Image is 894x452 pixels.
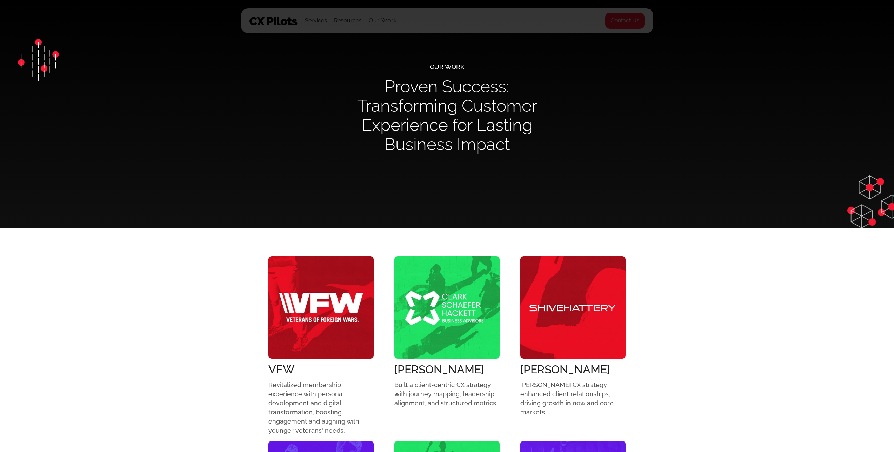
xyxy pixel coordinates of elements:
[369,18,397,24] a: Our Work
[305,9,327,33] div: Services
[268,380,374,435] p: Revitalized membership experience with persona development and digital transformation, boosting e...
[520,380,626,417] p: [PERSON_NAME] CX strategy enhanced client relationships, driving growth in new and core markets.
[268,363,374,376] div: VFW
[520,256,626,423] a: [PERSON_NAME][PERSON_NAME] CX strategy enhanced client relationships, driving growth in new and c...
[268,256,374,441] a: VFWRevitalized membership experience with persona development and digital transformation, boostin...
[394,380,500,408] p: Built a client-centric CX strategy with journey mapping, leadership alignment, and structured met...
[334,16,362,26] div: Resources
[334,9,362,33] div: Resources
[520,363,626,376] div: [PERSON_NAME]
[394,256,500,413] a: [PERSON_NAME]Built a client-centric CX strategy with journey mapping, leadership alignment, and s...
[605,12,645,29] a: Contact Us
[305,16,327,26] div: Services
[394,363,500,376] div: [PERSON_NAME]
[352,77,542,154] h1: Proven Success: Transforming Customer Experience for Lasting Business Impact
[430,57,465,77] div: Our Work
